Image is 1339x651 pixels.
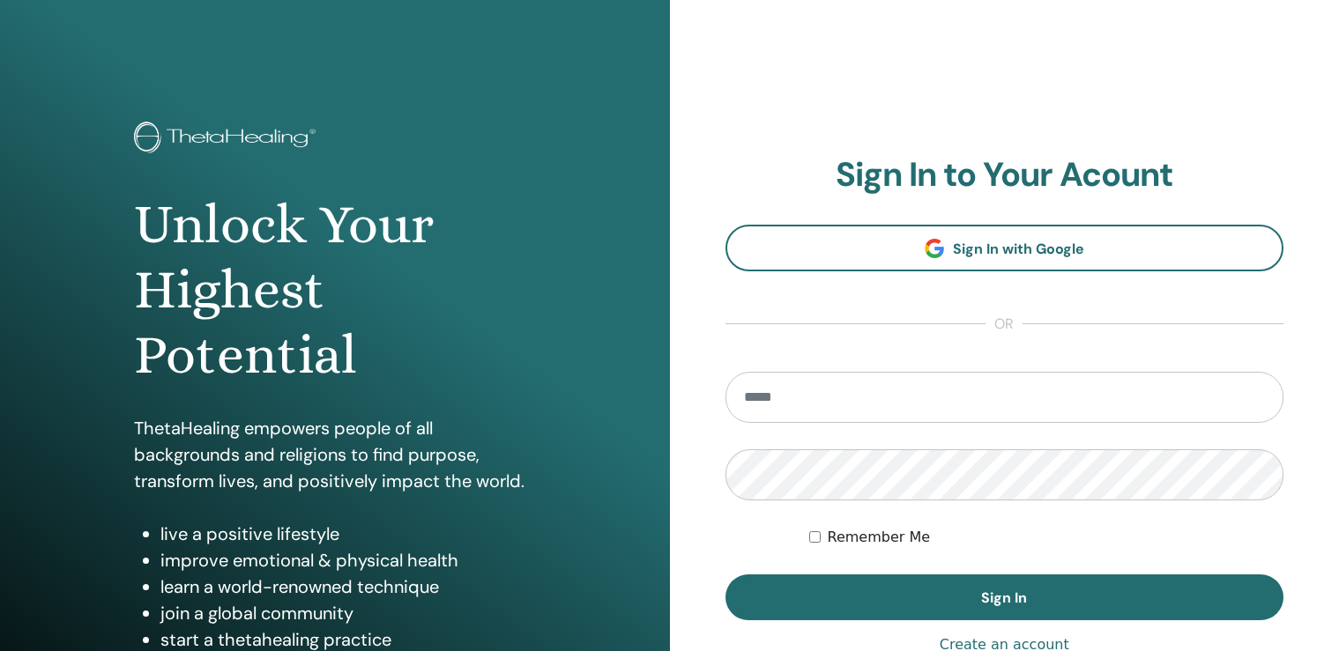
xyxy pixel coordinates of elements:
[725,155,1284,196] h2: Sign In to Your Acount
[981,588,1027,607] span: Sign In
[160,600,536,626] li: join a global community
[986,314,1023,335] span: or
[160,573,536,600] li: learn a world-renowned technique
[134,415,536,494] p: ThetaHealing empowers people of all backgrounds and religions to find purpose, transform lives, a...
[725,574,1284,620] button: Sign In
[160,521,536,547] li: live a positive lifestyle
[953,240,1084,258] span: Sign In with Google
[809,527,1283,548] div: Keep me authenticated indefinitely or until I manually logout
[160,547,536,573] li: improve emotional & physical health
[134,192,536,388] h1: Unlock Your Highest Potential
[828,527,931,548] label: Remember Me
[725,225,1284,271] a: Sign In with Google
